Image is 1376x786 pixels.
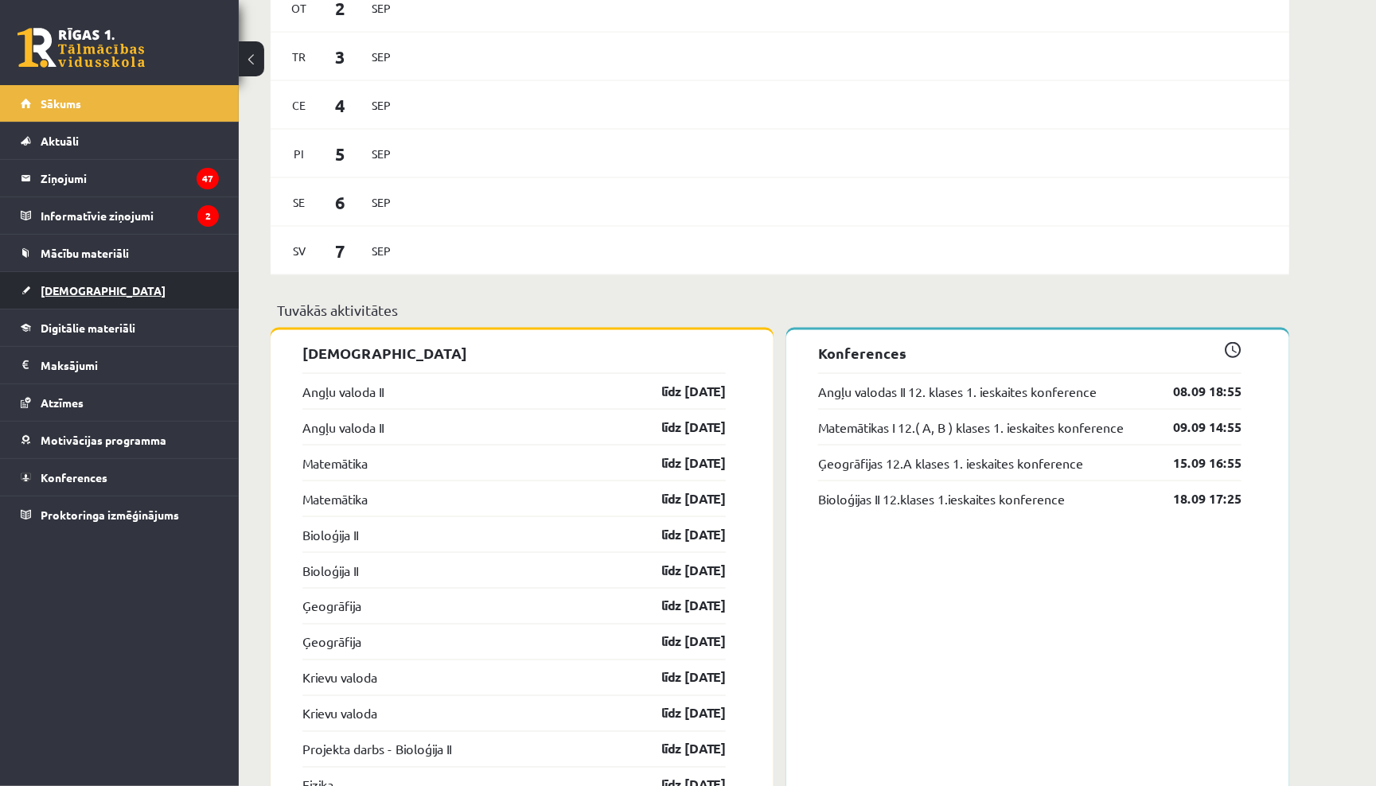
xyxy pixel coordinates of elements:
span: Sep [364,190,398,215]
a: līdz [DATE] [633,453,726,473]
a: Rīgas 1. Tālmācības vidusskola [18,28,145,68]
span: Pi [283,142,316,166]
a: Sākums [21,85,219,122]
span: 3 [316,44,365,70]
a: Mācību materiāli [21,235,219,271]
a: Projekta darbs - Bioloģija II [302,740,451,759]
a: līdz [DATE] [633,418,726,437]
span: Mācību materiāli [41,246,129,260]
a: Bioloģija II [302,525,358,544]
a: Matemātika [302,489,368,508]
p: [DEMOGRAPHIC_DATA] [302,342,726,364]
a: 15.09 16:55 [1149,453,1242,473]
a: Ģeogrāfija [302,597,361,616]
a: Proktoringa izmēģinājums [21,496,219,533]
span: 6 [316,189,365,216]
a: Digitālie materiāli [21,309,219,346]
legend: Ziņojumi [41,160,219,196]
span: Atzīmes [41,395,84,410]
a: Ziņojumi47 [21,160,219,196]
a: līdz [DATE] [633,489,726,508]
span: Aktuāli [41,134,79,148]
a: līdz [DATE] [633,525,726,544]
a: 18.09 17:25 [1149,489,1242,508]
legend: Maksājumi [41,347,219,383]
span: Motivācijas programma [41,433,166,447]
a: Atzīmes [21,384,219,421]
a: Konferences [21,459,219,496]
a: Krievu valoda [302,668,377,687]
a: līdz [DATE] [633,561,726,580]
a: Matemātika [302,453,368,473]
a: Ģeogrāfija [302,632,361,652]
a: līdz [DATE] [633,632,726,652]
a: 09.09 14:55 [1149,418,1242,437]
a: Bioloģija II [302,561,358,580]
span: Sep [364,142,398,166]
a: līdz [DATE] [633,668,726,687]
a: Bioloģijas II 12.klases 1.ieskaites konference [818,489,1065,508]
a: 08.09 18:55 [1149,382,1242,401]
span: Proktoringa izmēģinājums [41,508,179,522]
span: Sep [364,45,398,69]
span: Sep [364,93,398,118]
span: Sep [364,239,398,263]
a: Informatīvie ziņojumi2 [21,197,219,234]
a: [DEMOGRAPHIC_DATA] [21,272,219,309]
span: Konferences [41,470,107,484]
a: līdz [DATE] [633,704,726,723]
a: Ģeogrāfijas 12.A klases 1. ieskaites konference [818,453,1083,473]
span: [DEMOGRAPHIC_DATA] [41,283,166,298]
a: Angļu valodas II 12. klases 1. ieskaites konference [818,382,1097,401]
a: Angļu valoda II [302,382,384,401]
a: Krievu valoda [302,704,377,723]
span: Sākums [41,96,81,111]
a: Motivācijas programma [21,422,219,458]
a: līdz [DATE] [633,740,726,759]
p: Konferences [818,342,1242,364]
span: Tr [283,45,316,69]
span: 4 [316,92,365,119]
a: Aktuāli [21,123,219,159]
a: līdz [DATE] [633,597,726,616]
a: līdz [DATE] [633,382,726,401]
a: Maksājumi [21,347,219,383]
i: 2 [197,205,219,227]
span: Sv [283,239,316,263]
span: 5 [316,141,365,167]
span: Se [283,190,316,215]
span: Ce [283,93,316,118]
span: 7 [316,238,365,264]
i: 47 [197,168,219,189]
span: Digitālie materiāli [41,321,135,335]
a: Matemātikas I 12.( A, B ) klases 1. ieskaites konference [818,418,1124,437]
a: Angļu valoda II [302,418,384,437]
p: Tuvākās aktivitātes [277,299,1283,321]
legend: Informatīvie ziņojumi [41,197,219,234]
